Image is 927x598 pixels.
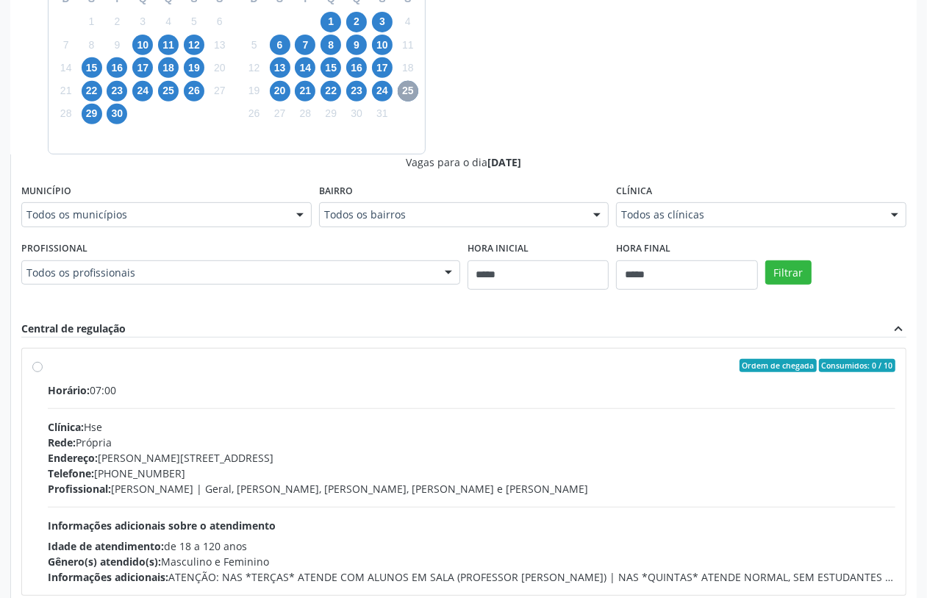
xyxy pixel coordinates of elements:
span: sábado, 20 de setembro de 2025 [210,57,230,78]
span: domingo, 12 de outubro de 2025 [244,57,265,78]
span: domingo, 28 de setembro de 2025 [56,104,76,124]
span: Consumidos: 0 / 10 [819,359,895,372]
div: ATENÇÃO: NAS *TERÇAS* ATENDE COM ALUNOS EM SALA (PROFESSOR [PERSON_NAME]) | NAS *QUINTAS* ATENDE ... [48,569,895,585]
span: Ordem de chegada [740,359,817,372]
label: Hora inicial [468,238,529,260]
span: quinta-feira, 30 de outubro de 2025 [346,104,367,124]
span: terça-feira, 16 de setembro de 2025 [107,57,127,78]
span: terça-feira, 14 de outubro de 2025 [295,57,315,78]
span: Telefone: [48,466,94,480]
span: domingo, 7 de setembro de 2025 [56,35,76,55]
span: quarta-feira, 22 de outubro de 2025 [321,81,341,102]
span: terça-feira, 2 de setembro de 2025 [107,12,127,32]
span: Clínica: [48,420,84,434]
span: sexta-feira, 31 de outubro de 2025 [372,104,393,124]
div: [PHONE_NUMBER] [48,466,895,481]
span: quinta-feira, 9 de outubro de 2025 [346,35,367,55]
span: sexta-feira, 12 de setembro de 2025 [184,35,204,55]
label: Profissional [21,238,87,260]
div: Central de regulação [21,321,126,337]
span: quarta-feira, 15 de outubro de 2025 [321,57,341,78]
span: sábado, 13 de setembro de 2025 [210,35,230,55]
span: domingo, 14 de setembro de 2025 [56,57,76,78]
span: Gênero(s) atendido(s): [48,555,161,569]
span: Todos os municípios [26,207,282,222]
span: quinta-feira, 23 de outubro de 2025 [346,81,367,102]
div: [PERSON_NAME][STREET_ADDRESS] [48,450,895,466]
span: sexta-feira, 3 de outubro de 2025 [372,12,393,32]
span: terça-feira, 30 de setembro de 2025 [107,104,127,124]
span: segunda-feira, 22 de setembro de 2025 [82,81,102,102]
span: sábado, 4 de outubro de 2025 [398,12,418,32]
span: quinta-feira, 4 de setembro de 2025 [158,12,179,32]
span: Todos os bairros [324,207,579,222]
span: quarta-feira, 29 de outubro de 2025 [321,104,341,124]
span: quarta-feira, 17 de setembro de 2025 [132,57,153,78]
span: quarta-feira, 8 de outubro de 2025 [321,35,341,55]
div: de 18 a 120 anos [48,538,895,554]
span: Informações adicionais sobre o atendimento [48,519,276,533]
button: Filtrar [765,260,812,285]
span: domingo, 21 de setembro de 2025 [56,81,76,102]
span: sexta-feira, 17 de outubro de 2025 [372,57,393,78]
span: Todos os profissionais [26,266,430,280]
span: segunda-feira, 29 de setembro de 2025 [82,104,102,124]
span: Profissional: [48,482,111,496]
span: segunda-feira, 27 de outubro de 2025 [270,104,290,124]
label: Clínica [616,180,652,203]
span: quarta-feira, 3 de setembro de 2025 [132,12,153,32]
div: Própria [48,435,895,450]
div: [PERSON_NAME] | Geral, [PERSON_NAME], [PERSON_NAME], [PERSON_NAME] e [PERSON_NAME] [48,481,895,496]
span: quarta-feira, 24 de setembro de 2025 [132,81,153,102]
span: segunda-feira, 15 de setembro de 2025 [82,57,102,78]
span: [DATE] [488,155,522,169]
span: domingo, 5 de outubro de 2025 [244,35,265,55]
span: segunda-feira, 8 de setembro de 2025 [82,35,102,55]
label: Hora final [616,238,670,260]
span: quinta-feira, 2 de outubro de 2025 [346,12,367,32]
span: segunda-feira, 13 de outubro de 2025 [270,57,290,78]
span: sábado, 6 de setembro de 2025 [210,12,230,32]
span: quinta-feira, 18 de setembro de 2025 [158,57,179,78]
span: segunda-feira, 1 de setembro de 2025 [82,12,102,32]
span: sexta-feira, 24 de outubro de 2025 [372,81,393,102]
span: domingo, 19 de outubro de 2025 [244,81,265,102]
span: terça-feira, 9 de setembro de 2025 [107,35,127,55]
label: Município [21,180,71,203]
i: expand_less [890,321,906,337]
span: quarta-feira, 10 de setembro de 2025 [132,35,153,55]
span: terça-feira, 21 de outubro de 2025 [295,81,315,102]
span: Informações adicionais: [48,570,168,584]
span: quarta-feira, 1 de outubro de 2025 [321,12,341,32]
span: sábado, 27 de setembro de 2025 [210,81,230,102]
span: Todos as clínicas [621,207,876,222]
span: segunda-feira, 20 de outubro de 2025 [270,81,290,102]
span: Rede: [48,435,76,449]
span: sábado, 18 de outubro de 2025 [398,57,418,78]
span: terça-feira, 23 de setembro de 2025 [107,81,127,102]
span: Idade de atendimento: [48,539,164,553]
span: quinta-feira, 25 de setembro de 2025 [158,81,179,102]
span: quinta-feira, 16 de outubro de 2025 [346,57,367,78]
span: sexta-feira, 5 de setembro de 2025 [184,12,204,32]
span: terça-feira, 28 de outubro de 2025 [295,104,315,124]
div: Vagas para o dia [21,154,906,170]
span: sexta-feira, 19 de setembro de 2025 [184,57,204,78]
span: quinta-feira, 11 de setembro de 2025 [158,35,179,55]
span: Horário: [48,383,90,397]
span: sexta-feira, 10 de outubro de 2025 [372,35,393,55]
div: Masculino e Feminino [48,554,895,569]
span: Endereço: [48,451,98,465]
span: sexta-feira, 26 de setembro de 2025 [184,81,204,102]
span: domingo, 26 de outubro de 2025 [244,104,265,124]
label: Bairro [319,180,353,203]
div: 07:00 [48,382,895,398]
span: terça-feira, 7 de outubro de 2025 [295,35,315,55]
span: sábado, 11 de outubro de 2025 [398,35,418,55]
span: segunda-feira, 6 de outubro de 2025 [270,35,290,55]
div: Hse [48,419,895,435]
span: sábado, 25 de outubro de 2025 [398,81,418,102]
